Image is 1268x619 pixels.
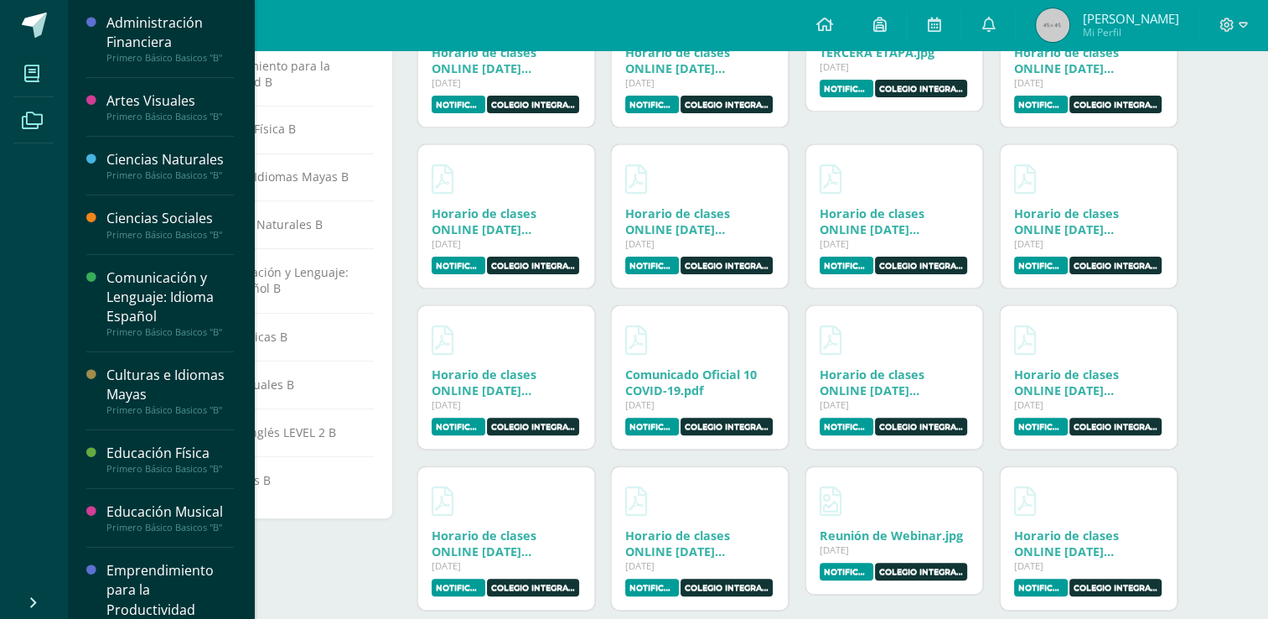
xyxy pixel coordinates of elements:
div: Educación Musical [106,502,234,522]
div: [DATE] [820,60,969,73]
div: Primero Básico Basicos "B" [106,404,234,416]
a: Horario de clases ONLINE [DATE][PERSON_NAME].pdf [820,367,942,414]
a: Horario de clases ONLINE [DATE][PERSON_NAME].pdf [1014,528,1136,575]
div: Descargar Horario de clases ONLINE 27 de mayo.pdf.pdf [625,528,774,559]
span: Ciencias Naturales B [206,216,323,232]
label: Colegio Integral Americano [486,579,578,596]
div: Descargar TERCERA ETAPA.jpg.jpg [820,44,969,60]
span: Culturas e Idiomas Mayas B [193,169,349,185]
span: Idioma Inglés LEVEL 2 B [204,424,336,440]
a: Descargar Horario de clases ONLINE 4 de junio.pdf.pdf [820,159,841,199]
a: Artes Visuales B [184,369,366,399]
a: Progrentis B [184,465,366,495]
a: Ciencias NaturalesPrimero Básico Basicos "B" [106,150,234,181]
div: Primero Básico Basicos "B" [106,229,234,241]
a: Comunicación y Lenguaje: Idioma Español B [184,257,366,303]
a: Horario de clases ONLINE [DATE][PERSON_NAME].pdf [432,205,554,253]
div: [DATE] [1014,398,1163,411]
span: Emprendimiento para la Productividad B [184,58,330,90]
a: Descargar Horario de clases ONLINE 5 de junio.pdf.pdf [625,159,647,199]
label: Colegio Integral Americano [486,418,578,435]
label: Colegio Integral Americano [486,96,578,113]
label: Notificación [432,418,485,435]
a: Horario de clases ONLINE [DATE][PERSON_NAME].pdf [1014,205,1136,253]
label: Colegio Integral Americano [1069,418,1162,435]
label: Notificación [625,418,679,435]
span: Mi Perfil [1082,25,1178,39]
label: Notificación [432,257,485,274]
div: Ciencias Sociales [106,209,234,228]
div: Descargar Horario de clases ONLINE 10 de junio.pdf.pdf [625,44,774,76]
a: Descargar Horario de clases ONLINE 8 de junio.pdf.pdf [432,159,453,199]
a: Ciencias Naturales B [184,209,366,239]
a: Horario de clases ONLINE [DATE][PERSON_NAME].pdf [1014,367,1136,414]
div: Descargar Horario de clases ONLINE 1 de junio.pdf.pdf [820,367,969,398]
div: [DATE] [432,76,581,89]
div: Descargar Horario de clases ONLINE 28 de mayo.pdf.pdf [432,528,581,559]
div: [DATE] [625,398,774,411]
a: Ciencias SocialesPrimero Básico Basicos "B" [106,209,234,240]
a: Descargar Horario de clases ONLINE 3 de junio.pdf.pdf [1014,159,1036,199]
div: Artes Visuales [106,91,234,111]
div: Emprendimiento para la Productividad [106,561,234,619]
a: Descargar Horario de clases ONLINE 28 de mayo.pdf.pdf [432,481,453,521]
label: Notificación [625,257,679,274]
a: Descargar Reunión de Webinar.jpg.jpg [820,481,841,521]
a: Horario de clases ONLINE [DATE][PERSON_NAME].pdf [625,205,748,253]
label: Colegio Integral Americano [1069,96,1162,113]
label: Notificación [1014,418,1068,435]
a: Horario de clases ONLINE [DATE][PERSON_NAME].pdf [625,44,748,92]
div: [DATE] [1014,559,1163,572]
div: Primero Básico Basicos "B" [106,169,234,181]
a: Idioma Inglés LEVEL 2 B [184,417,366,447]
div: [DATE] [625,237,774,250]
label: Colegio Integral Americano [681,579,773,596]
a: Culturas e Idiomas MayasPrimero Básico Basicos "B" [106,366,234,416]
div: Descargar Horario de clases ONLINE 26 de mayo.pdf.pdf [1014,528,1163,559]
a: Horario de clases ONLINE [DATE][PERSON_NAME].pdf [432,528,554,575]
div: [DATE] [432,398,581,411]
a: TERCERA ETAPA.jpg [820,44,934,60]
div: Descargar Horario de clases ONLINE 2 de junio.pdf.pdf [432,367,581,398]
div: [DATE] [625,76,774,89]
a: Artes VisualesPrimero Básico Basicos "B" [106,91,234,122]
div: [DATE] [820,398,969,411]
div: Descargar Horario de clases ONLINE 29 de mayo.pdf.pdf [1014,367,1163,398]
label: Colegio Integral Americano [875,563,967,580]
label: Notificación [432,96,485,113]
a: Descargar Horario de clases ONLINE 2 de junio.pdf.pdf [432,320,453,360]
div: [DATE] [1014,237,1163,250]
label: Notificación [625,579,679,596]
label: Colegio Integral Americano [1069,257,1162,274]
div: [DATE] [432,559,581,572]
label: Notificación [625,96,679,113]
label: Notificación [1014,96,1068,113]
div: Descargar Reunión de Webinar.jpg.jpg [820,528,969,544]
span: Comunicación y Lenguaje: Idioma Español B [184,264,349,296]
label: Colegio Integral Americano [681,96,773,113]
label: Notificación [432,579,485,596]
a: Descargar Horario de clases ONLINE 26 de mayo.pdf.pdf [1014,481,1036,521]
a: Descargar Horario de clases ONLINE 29 de mayo.pdf.pdf [1014,320,1036,360]
div: Primero Básico Basicos "B" [106,522,234,533]
div: Ciencias Naturales [106,150,234,169]
div: [DATE] [820,544,969,556]
a: Horario de clases ONLINE [DATE][PERSON_NAME].pdf [1014,44,1136,92]
div: Descargar Horario de clases ONLINE 5 de junio.pdf.pdf [625,205,774,237]
label: Notificación [820,563,873,580]
a: Culturas e Idiomas Mayas B [184,162,366,191]
label: Notificación [820,80,873,97]
div: [DATE] [625,559,774,572]
div: Educación Física [106,444,234,463]
label: Colegio Integral Americano [681,418,773,435]
a: Horario de clases ONLINE [DATE][PERSON_NAME].pdf [432,44,554,92]
div: Descargar Horario de clases ONLINE 3 de junio.pdf.pdf [1014,205,1163,237]
div: Administración Financiera [106,13,234,52]
div: Descargar Horario de clases ONLINE 8 de junio.pdf.pdf [432,205,581,237]
span: [PERSON_NAME] [1082,10,1178,27]
label: Colegio Integral Americano [875,257,967,274]
label: Notificación [1014,257,1068,274]
a: Reunión de Webinar.jpg [820,528,963,544]
a: Emprendimiento para la Productividad B [184,51,366,96]
div: Descargar Horario de clases ONLINE 11 de junio.pdf.pdf [432,44,581,76]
